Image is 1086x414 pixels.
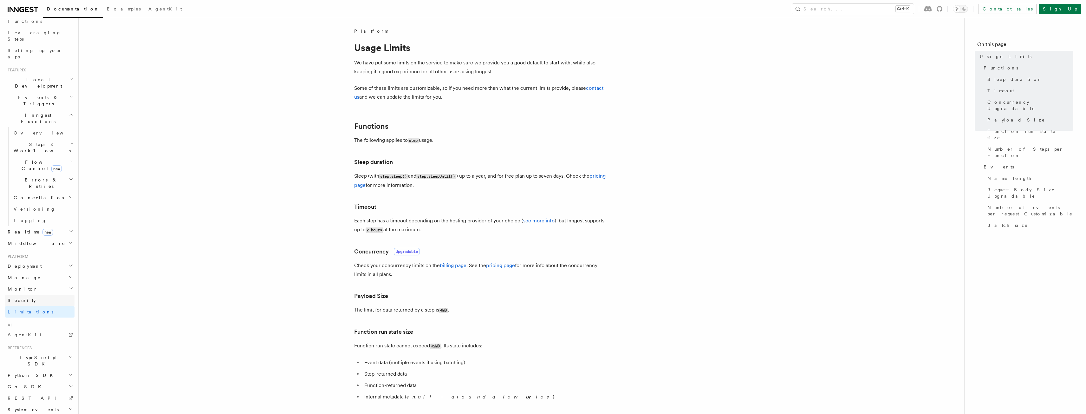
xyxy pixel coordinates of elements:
[362,392,608,401] li: Internal metadata ( )
[5,370,75,381] button: Python SDK
[11,156,75,174] button: Flow Controlnew
[985,74,1073,85] a: Sleep duration
[5,274,41,281] span: Manage
[977,41,1073,51] h4: On this page
[354,202,376,211] a: Timeout
[5,229,53,235] span: Realtime
[8,30,61,42] span: Leveraging Steps
[362,370,608,378] li: Step-returned data
[354,42,608,53] h1: Usage Limits
[985,143,1073,161] a: Number of Steps per Function
[5,238,75,249] button: Middleware
[14,130,79,135] span: Overview
[987,187,1073,199] span: Request Body Size Upgradable
[985,126,1073,143] a: Function run state size
[354,247,420,256] a: ConcurrencyUpgradable
[8,396,62,401] span: REST API
[5,263,42,269] span: Deployment
[379,174,408,179] code: step.sleep()
[5,68,26,73] span: Features
[896,6,910,12] kbd: Ctrl+K
[985,220,1073,231] a: Batch size
[406,394,553,400] em: small - around a few bytes
[5,127,75,226] div: Inngest Functions
[987,175,1032,181] span: Name length
[984,65,1018,71] span: Functions
[11,174,75,192] button: Errors & Retries
[47,6,99,11] span: Documentation
[5,345,32,351] span: References
[5,295,75,306] a: Security
[51,165,62,172] span: new
[366,227,383,233] code: 2 hours
[792,4,914,14] button: Search...Ctrl+K
[5,94,69,107] span: Events & Triggers
[5,306,75,318] a: Limitations
[8,298,36,303] span: Security
[981,62,1073,74] a: Functions
[354,172,608,190] p: Sleep (with and ) up to a year, and for free plan up to seven days. Check the for more information.
[987,222,1028,228] span: Batch size
[354,58,608,76] p: We have put some limits on the service to make sure we provide you a good default to start with, ...
[5,392,75,404] a: REST API
[953,5,968,13] button: Toggle dark mode
[987,76,1043,82] span: Sleep duration
[987,117,1045,123] span: Payload Size
[11,141,71,154] span: Steps & Workflows
[148,6,182,11] span: AgentKit
[14,218,47,223] span: Logging
[5,354,68,367] span: TypeScript SDK
[987,204,1073,217] span: Number of events per request Customizable
[354,158,393,167] a: Sleep duration
[523,218,555,224] a: see more info
[354,261,608,279] p: Check your concurrency limits on the . See the for more info about the concurrency limits in all ...
[439,308,448,313] code: 4MB
[985,85,1073,96] a: Timeout
[5,272,75,283] button: Manage
[11,159,70,172] span: Flow Control
[8,309,53,314] span: Limitations
[5,254,29,259] span: Platform
[5,381,75,392] button: Go SDK
[979,4,1037,14] a: Contact sales
[5,372,57,378] span: Python SDK
[440,262,466,268] a: billing page
[11,194,66,201] span: Cancellation
[5,352,75,370] button: TypeScript SDK
[987,146,1073,159] span: Number of Steps per Function
[354,28,388,34] span: Platform
[354,122,388,131] a: Functions
[354,216,608,234] p: Each step has a timeout depending on the hosting provider of your choice ( ), but Inngest support...
[354,306,608,315] p: The limit for data returned by a step is .
[42,229,53,236] span: new
[5,27,75,45] a: Leveraging Steps
[5,226,75,238] button: Realtimenew
[11,177,69,189] span: Errors & Retries
[5,260,75,272] button: Deployment
[5,240,65,246] span: Middleware
[107,6,141,11] span: Examples
[985,96,1073,114] a: Concurrency Upgradable
[362,358,608,367] li: Event data (multiple events if using batching)
[362,381,608,390] li: Function-returned data
[354,136,608,145] p: The following applies to usage.
[145,2,186,17] a: AgentKit
[5,384,45,390] span: Go SDK
[14,207,55,212] span: Versioning
[5,112,68,125] span: Inngest Functions
[5,406,59,413] span: System events
[985,114,1073,126] a: Payload Size
[5,74,75,92] button: Local Development
[985,184,1073,202] a: Request Body Size Upgradable
[5,286,37,292] span: Monitor
[977,51,1073,62] a: Usage Limits
[984,164,1014,170] span: Events
[985,202,1073,220] a: Number of events per request Customizable
[8,332,41,337] span: AgentKit
[416,174,456,179] code: step.sleepUntil()
[11,215,75,226] a: Logging
[354,327,413,336] a: Function run state size
[5,109,75,127] button: Inngest Functions
[354,84,608,102] p: Some of these limits are customizable, so if you need more than what the current limits provide, ...
[5,323,12,328] span: AI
